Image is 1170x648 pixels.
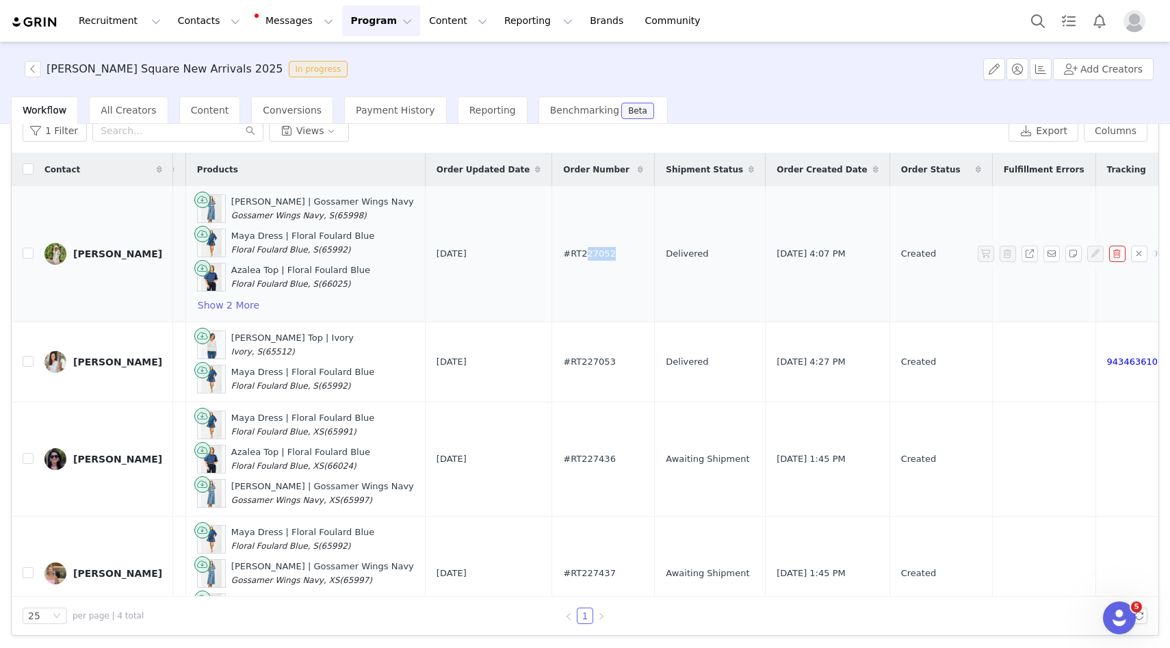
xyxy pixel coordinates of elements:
li: 1 [577,608,593,624]
span: (65991) [324,427,356,437]
span: Floral Foulard Blue, S [231,381,318,391]
span: Shipment Status [666,164,743,176]
span: In progress [289,61,348,77]
span: 5 [1131,601,1142,612]
img: Product Image [201,229,222,257]
span: (65998) [334,211,367,220]
span: (66025) [318,279,351,289]
span: Fulfillment Errors [1004,164,1084,176]
span: Reporting [469,105,516,116]
span: Order Updated Date [437,164,530,176]
span: per page | 4 total [73,610,144,622]
span: Benchmarking [550,105,619,116]
button: Columns [1084,120,1147,142]
i: icon: right [597,612,606,621]
button: Recruitment [70,5,169,36]
input: Search... [92,120,263,142]
span: #RT227052 [563,247,616,261]
li: Next Page [593,608,610,624]
a: [PERSON_NAME] [44,562,162,584]
button: Messages [249,5,341,36]
img: 25865557-cd13-4939-80ab-d7ec2620bfd2.jpg [44,448,66,470]
div: Maya Dress | Floral Foulard Blue [231,526,374,552]
img: Product Image [201,411,222,439]
span: [DATE] [437,567,467,580]
div: [PERSON_NAME] | Gossamer Wings Navy [231,560,414,586]
span: Floral Foulard Blue, S [231,541,318,551]
img: Product Image [201,480,222,507]
button: Add Creators [1053,58,1154,80]
span: [DATE] 4:27 PM [777,355,845,369]
button: Show 2 More [197,297,260,313]
span: (65997) [339,495,372,505]
div: Maya Dress | Floral Foulard Blue [231,229,374,256]
span: #RT227437 [563,567,616,580]
span: Products [197,164,238,176]
span: Delivered [666,355,708,369]
i: icon: down [53,612,61,621]
span: Payment History [356,105,435,116]
a: Tasks [1054,5,1084,36]
span: (65992) [318,245,351,255]
img: placeholder-profile.jpg [1123,10,1145,32]
button: Reporting [496,5,581,36]
span: Floral Foulard Blue, XS [231,427,324,437]
div: [PERSON_NAME] [73,568,162,579]
img: Product Image [201,331,222,359]
span: Workflow [23,105,66,116]
div: Azalea Top | Floral Foulard Blue [231,263,370,290]
span: (66024) [324,461,356,471]
span: Order Number [563,164,629,176]
img: Product Image [201,263,222,291]
img: Product Image [201,594,222,621]
button: 1 Filter [23,120,87,142]
img: Product Image [201,365,222,393]
button: Program [342,5,420,36]
a: Community [637,5,715,36]
div: [PERSON_NAME] Top | Ivory [231,331,354,358]
span: Delivered [666,247,708,261]
div: [PERSON_NAME] | Gossamer Wings Navy [231,480,414,506]
img: grin logo [11,16,59,29]
button: Export [1009,120,1078,142]
span: Created [901,567,936,580]
a: [PERSON_NAME] [44,243,162,265]
span: Awaiting Shipment [666,452,749,466]
span: (65992) [318,541,351,551]
i: icon: search [246,126,255,135]
div: [PERSON_NAME] [73,357,162,367]
span: All Creators [101,105,156,116]
a: [PERSON_NAME] [44,448,162,470]
div: Azalea Top | Floral Foulard Blue [231,594,370,621]
span: Content [191,105,229,116]
img: Product Image [201,560,222,587]
span: Tracking [1107,164,1146,176]
span: Created [901,452,936,466]
span: [DATE] 4:07 PM [777,247,845,261]
span: Send Email [1043,246,1065,262]
a: Brands [582,5,636,36]
span: Created [901,355,936,369]
img: Product Image [201,445,222,473]
span: Ivory, S [231,347,262,357]
div: Beta [628,107,647,115]
span: Order Created Date [777,164,867,176]
span: [DATE] 1:45 PM [777,567,845,580]
h3: [PERSON_NAME] Square New Arrivals 2025 [47,61,283,77]
span: (65992) [318,381,351,391]
span: [DATE] [437,247,467,261]
span: #RT227436 [563,452,616,466]
span: Awaiting Shipment [666,567,749,580]
span: Contact [44,164,80,176]
img: 30340201-ada1-472d-9e89-1c18fd70cba9.jpg [44,243,66,265]
i: icon: left [564,612,573,621]
span: Conversions [263,105,322,116]
img: Product Image [201,526,222,553]
button: Views [269,120,349,142]
button: Profile [1115,10,1159,32]
button: Contacts [170,5,248,36]
div: 25 [28,608,40,623]
a: [PERSON_NAME] [44,351,162,373]
div: [PERSON_NAME] [73,248,162,259]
